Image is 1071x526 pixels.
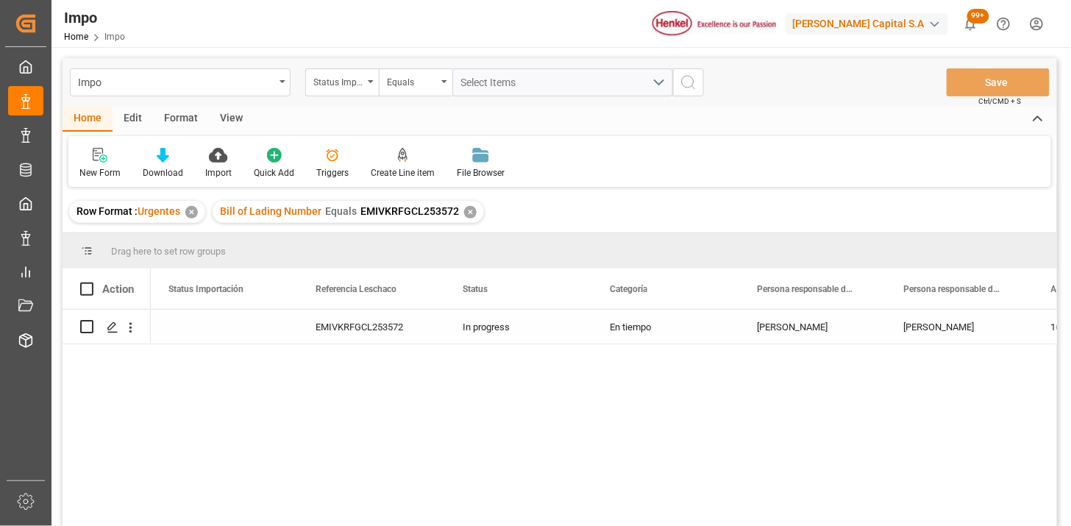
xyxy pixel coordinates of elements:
div: ✕ [185,206,198,218]
div: Import [205,166,232,180]
div: Action [102,282,134,296]
div: File Browser [457,166,505,180]
span: Categoría [610,284,647,294]
div: Triggers [316,166,349,180]
span: Urgentes [138,205,180,217]
button: Help Center [987,7,1020,40]
div: Quick Add [254,166,294,180]
div: New Form [79,166,121,180]
button: show 100 new notifications [954,7,987,40]
button: Save [947,68,1050,96]
div: ✕ [464,206,477,218]
span: Persona responsable de seguimiento [904,284,1003,294]
span: Persona responsable de la importacion [757,284,855,294]
span: Bill of Lading Number [220,205,321,217]
span: Ctrl/CMD + S [979,96,1022,107]
span: Equals [325,205,357,217]
div: [PERSON_NAME] [739,310,886,344]
button: search button [673,68,704,96]
div: Status Importación [313,72,363,89]
button: open menu [379,68,452,96]
div: Press SPACE to select this row. [63,310,151,344]
span: Drag here to set row groups [111,246,226,257]
span: Referencia Leschaco [316,284,396,294]
a: Home [64,32,88,42]
div: Impo [78,72,274,90]
div: Equals [387,72,437,89]
span: Status Importación [168,284,243,294]
div: Format [153,107,209,132]
span: Status [463,284,488,294]
div: Download [143,166,183,180]
button: open menu [305,68,379,96]
div: Edit [113,107,153,132]
div: [PERSON_NAME] [886,310,1033,344]
div: En tiempo [592,310,739,344]
div: Home [63,107,113,132]
div: Impo [64,7,125,29]
span: EMIVKRFGCL253572 [360,205,459,217]
div: In progress [445,310,592,344]
div: View [209,107,254,132]
span: Select Items [461,77,524,88]
button: [PERSON_NAME] Capital S.A [786,10,954,38]
img: Henkel%20logo.jpg_1689854090.jpg [652,11,776,37]
span: 99+ [967,9,989,24]
div: EMIVKRFGCL253572 [298,310,445,344]
button: open menu [70,68,291,96]
span: Row Format : [76,205,138,217]
div: [PERSON_NAME] Capital S.A [786,13,948,35]
button: open menu [452,68,673,96]
div: Create Line item [371,166,435,180]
